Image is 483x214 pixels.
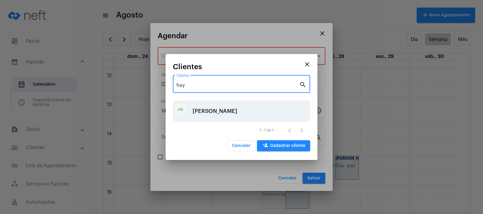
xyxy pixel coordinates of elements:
[262,144,305,148] span: Cadastrar cliente
[283,124,296,136] button: Página anterior
[174,104,187,116] div: HB
[232,144,251,148] span: Cancelar
[176,83,299,88] input: Pesquisar cliente
[173,63,202,71] span: Clientes
[262,142,269,150] mat-icon: person_add
[193,102,237,120] div: [PERSON_NAME]
[303,61,311,68] mat-icon: close
[296,124,308,136] button: Próxima página
[257,140,310,151] button: Cadastrar cliente
[227,140,255,151] button: Cancelar
[260,128,274,132] div: 1 - 1 de 1
[299,81,307,88] mat-icon: search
